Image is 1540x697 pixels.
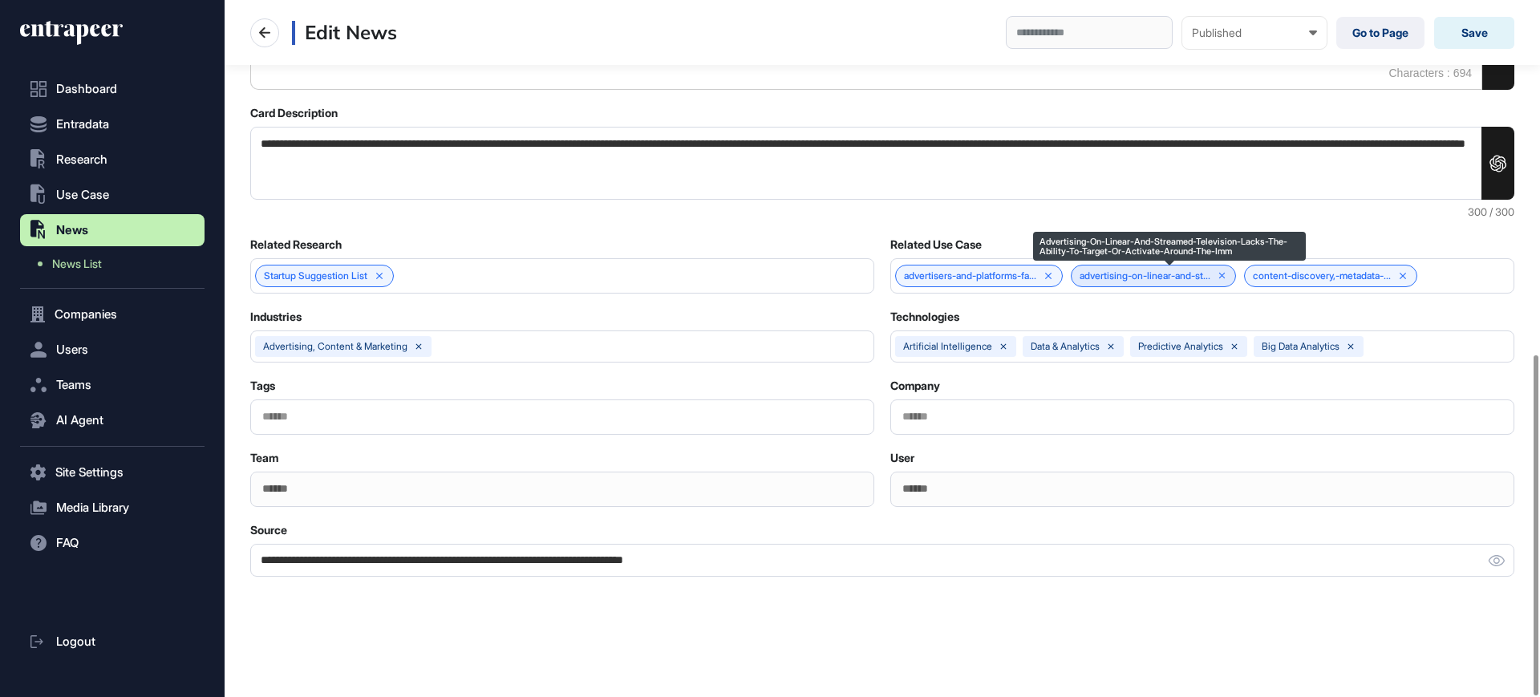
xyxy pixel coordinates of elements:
label: Industries [250,310,302,323]
span: Dashboard [56,83,117,95]
span: Research [56,153,107,166]
span: Teams [56,379,91,391]
h3: Edit News [292,21,397,45]
label: User [890,452,914,464]
label: Team [250,452,278,464]
label: Related Research [250,238,342,251]
a: Dashboard [20,73,205,105]
button: FAQ [20,527,205,559]
span: Entradata [56,118,109,131]
button: Save [1434,17,1514,49]
a: Startup Suggestion List [264,270,367,282]
button: Teams [20,369,205,401]
div: advertising-on-linear-and-streamed-television-lacks-the-ability-to-target-or-activate-around-the-imm [1039,237,1299,256]
span: Users [56,343,88,356]
label: Company [890,379,940,392]
button: artificial intelligencedata & analyticsPredictive Analyticsbig data analytics [890,330,1514,363]
span: Site Settings [55,466,124,479]
span: Companies [55,308,117,321]
label: Tags [250,379,275,392]
div: advertising, content & marketing [263,341,407,352]
span: FAQ [56,537,79,549]
div: Predictive Analytics [1138,341,1223,352]
span: Characters : 694 [1381,58,1481,90]
a: News List [28,249,205,278]
button: Users [20,334,205,366]
span: News [56,224,88,237]
div: big data analytics [1262,341,1339,352]
span: Use Case [56,188,109,201]
button: Media Library [20,492,205,524]
div: 300 / 300 [250,206,1514,218]
a: Go to Page [1336,17,1424,49]
button: Research [20,144,205,176]
div: artificial intelligence [903,341,992,352]
label: Technologies [890,310,959,323]
button: AI Agent [20,404,205,436]
a: Logout [20,626,205,658]
button: Site Settings [20,456,205,488]
label: Related Use Case [890,238,982,251]
a: advertisers-and-platforms-fa... [904,270,1036,282]
a: content-discovery,-metadata-... [1253,270,1391,282]
label: Source [250,524,287,537]
button: Use Case [20,179,205,211]
span: Media Library [56,501,129,514]
button: advertising, content & marketing [250,330,874,363]
button: Companies [20,298,205,330]
span: News List [52,257,102,270]
div: Published [1192,26,1317,39]
a: advertising-on-linear-and-st... [1080,270,1210,282]
span: Logout [56,635,95,648]
span: AI Agent [56,414,103,427]
label: Card Description [250,107,338,120]
button: Entradata [20,108,205,140]
div: data & analytics [1031,341,1100,352]
button: News [20,214,205,246]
